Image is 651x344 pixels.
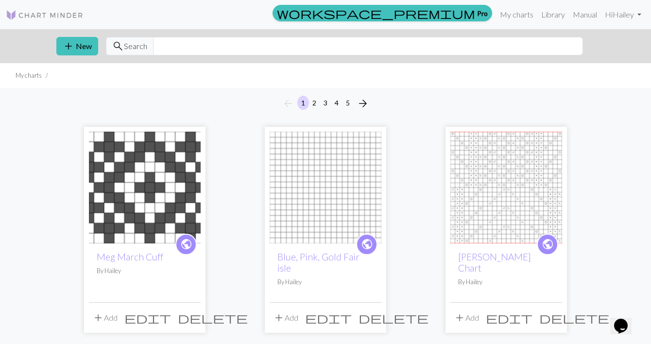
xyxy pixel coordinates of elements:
[56,37,98,55] button: New
[454,311,465,325] span: add
[331,96,343,110] button: 4
[16,71,42,80] li: My charts
[180,235,192,254] i: public
[539,311,609,325] span: delete
[569,5,601,24] a: Manual
[277,251,360,274] a: Blue, Pink, Gold Fair isle
[458,277,554,287] p: By Hailey
[305,311,352,325] span: edit
[601,5,645,24] a: HiHailey
[537,234,558,255] a: public
[356,234,377,255] a: public
[178,311,248,325] span: delete
[97,251,163,262] a: Meg March Cuff
[92,311,104,325] span: add
[537,5,569,24] a: Library
[308,96,320,110] button: 2
[89,132,201,243] img: Meg March Cuff
[180,237,192,252] span: public
[496,5,537,24] a: My charts
[302,309,355,327] button: Edit
[89,182,201,191] a: Meg March Cuff
[353,96,373,111] button: Next
[89,309,121,327] button: Add
[450,182,562,191] a: Rosamund Lace Chart
[124,40,147,52] span: Search
[458,251,531,274] a: [PERSON_NAME] Chart
[610,305,641,334] iframe: chat widget
[277,6,475,20] span: workspace_premium
[357,98,369,109] i: Next
[121,309,174,327] button: Edit
[450,309,482,327] button: Add
[124,311,171,325] span: edit
[175,234,197,255] a: public
[542,235,554,254] i: public
[124,312,171,324] i: Edit
[63,39,74,53] span: add
[482,309,536,327] button: Edit
[270,309,302,327] button: Add
[361,237,373,252] span: public
[357,97,369,110] span: arrow_forward
[273,311,285,325] span: add
[450,132,562,243] img: Rosamund Lace Chart
[342,96,354,110] button: 5
[273,5,492,21] a: Pro
[112,39,124,53] span: search
[270,132,381,243] img: Blue, Pink, Gold Fair isle
[536,309,613,327] button: Delete
[270,182,381,191] a: Blue, Pink, Gold Fair isle
[297,96,309,110] button: 1
[278,96,373,111] nav: Page navigation
[174,309,251,327] button: Delete
[486,311,532,325] span: edit
[542,237,554,252] span: public
[97,266,193,275] p: By Hailey
[6,9,84,21] img: Logo
[320,96,331,110] button: 3
[305,312,352,324] i: Edit
[361,235,373,254] i: public
[486,312,532,324] i: Edit
[277,277,374,287] p: By Hailey
[355,309,432,327] button: Delete
[359,311,428,325] span: delete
